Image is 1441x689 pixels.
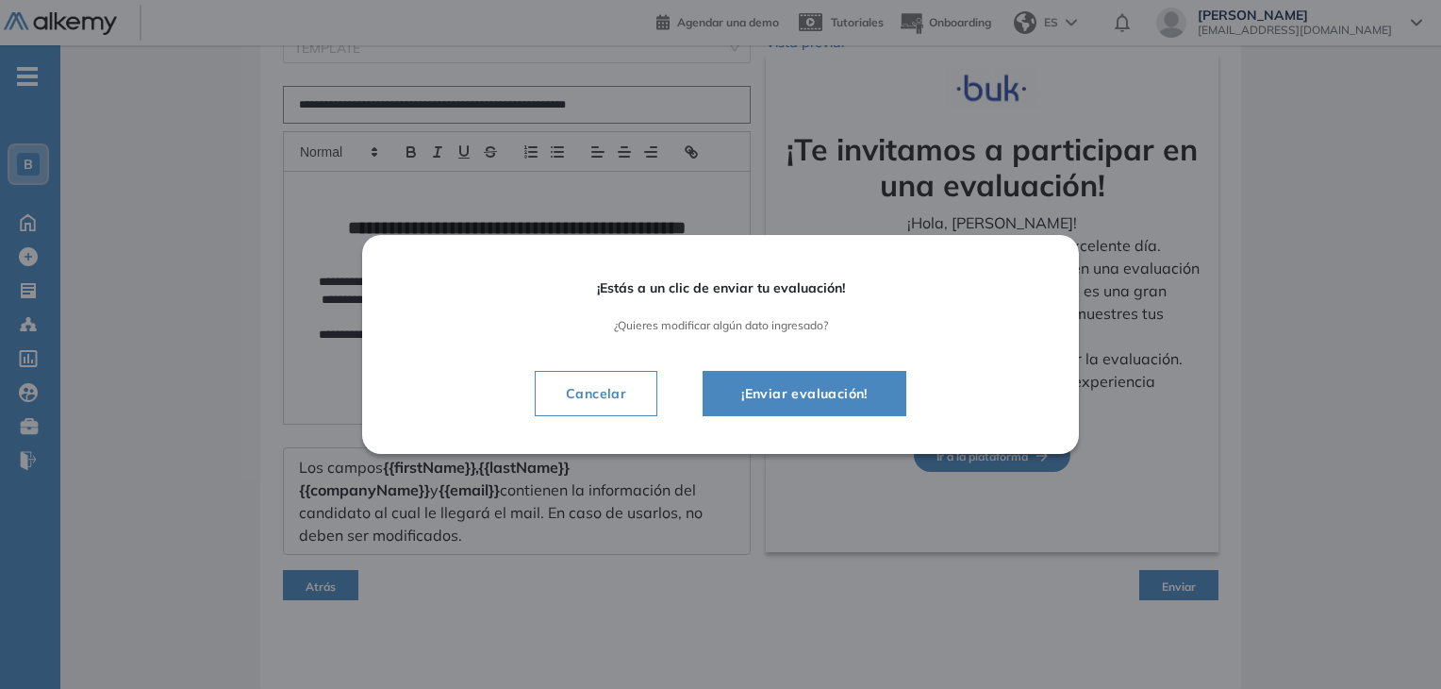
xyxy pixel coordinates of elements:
span: ¡Enviar evaluación! [726,382,883,405]
span: ¡Estás a un clic de enviar tu evaluación! [415,280,1026,296]
div: Widget de chat [1347,598,1441,689]
button: Cancelar [535,371,657,416]
span: ¿Quieres modificar algún dato ingresado? [415,319,1026,332]
button: ¡Enviar evaluación! [703,371,906,416]
span: Cancelar [551,382,641,405]
iframe: Chat Widget [1347,598,1441,689]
